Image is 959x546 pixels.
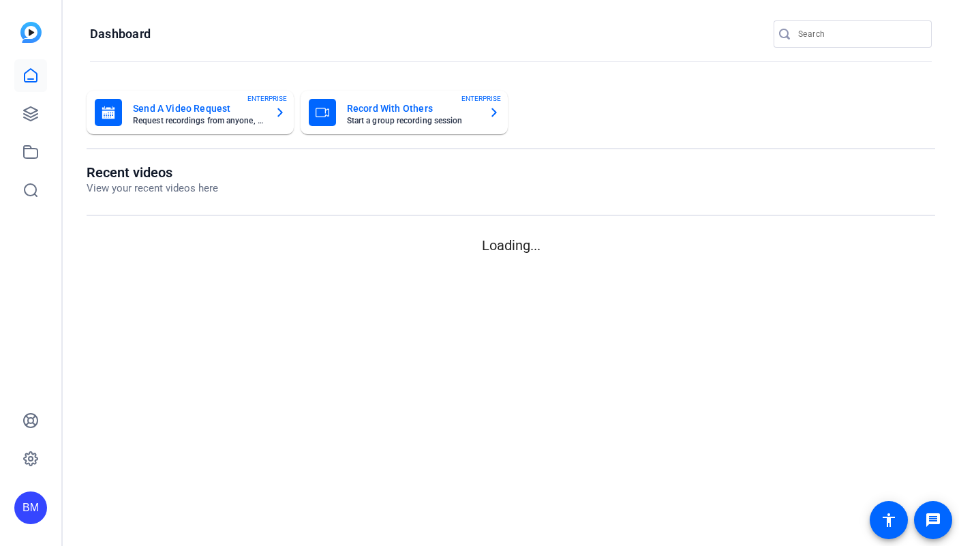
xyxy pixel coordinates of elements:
mat-card-title: Record With Others [347,100,478,117]
h1: Dashboard [90,26,151,42]
span: ENTERPRISE [247,93,287,104]
mat-card-subtitle: Request recordings from anyone, anywhere [133,117,264,125]
p: View your recent videos here [87,181,218,196]
span: ENTERPRISE [461,93,501,104]
h1: Recent videos [87,164,218,181]
mat-card-title: Send A Video Request [133,100,264,117]
div: BM [14,491,47,524]
mat-icon: message [925,512,941,528]
input: Search [798,26,921,42]
button: Send A Video RequestRequest recordings from anyone, anywhereENTERPRISE [87,91,294,134]
p: Loading... [87,235,935,256]
img: blue-gradient.svg [20,22,42,43]
mat-icon: accessibility [881,512,897,528]
mat-card-subtitle: Start a group recording session [347,117,478,125]
button: Record With OthersStart a group recording sessionENTERPRISE [301,91,508,134]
